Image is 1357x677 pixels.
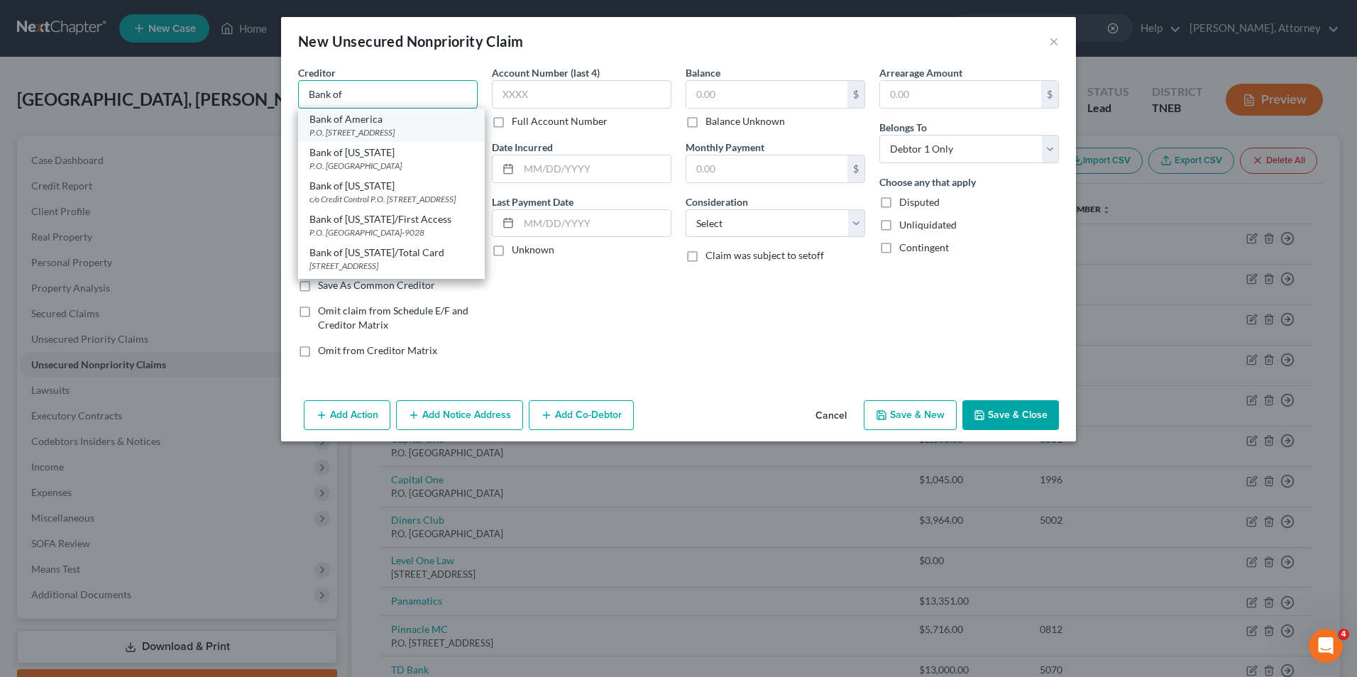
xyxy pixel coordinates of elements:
input: MM/DD/YYYY [519,210,671,237]
input: 0.00 [880,81,1041,108]
label: Date Incurred [492,140,553,155]
div: Bank of [US_STATE] [309,145,473,160]
div: P.O. [STREET_ADDRESS] [309,126,473,138]
span: Belongs To [879,121,927,133]
input: XXXX [492,80,671,109]
label: Arrearage Amount [879,65,962,80]
div: $ [1041,81,1058,108]
button: Add Notice Address [396,400,523,430]
div: $ [847,155,864,182]
input: 0.00 [686,155,847,182]
span: Disputed [899,196,940,208]
div: [STREET_ADDRESS] [309,260,473,272]
div: c/o Credit Control P.O. [STREET_ADDRESS] [309,193,473,205]
button: Cancel [804,402,858,430]
span: Omit claim from Schedule E/F and Creditor Matrix [318,304,468,331]
label: Consideration [686,194,748,209]
div: P.O. [GEOGRAPHIC_DATA] [309,160,473,172]
span: Contingent [899,241,949,253]
input: Search creditor by name... [298,80,478,109]
label: Save As Common Creditor [318,278,435,292]
button: × [1049,33,1059,50]
label: Monthly Payment [686,140,764,155]
button: Add Co-Debtor [529,400,634,430]
div: New Unsecured Nonpriority Claim [298,31,523,51]
span: Unliquidated [899,219,957,231]
div: Bank of [US_STATE]/Total Card [309,246,473,260]
span: Omit from Creditor Matrix [318,344,437,356]
div: Bank of [US_STATE]/First Access [309,212,473,226]
label: Account Number (last 4) [492,65,600,80]
label: Unknown [512,243,554,257]
label: Choose any that apply [879,175,976,189]
label: Balance [686,65,720,80]
iframe: Intercom live chat [1309,629,1343,663]
button: Add Action [304,400,390,430]
button: Save & New [864,400,957,430]
span: 4 [1338,629,1349,640]
label: Last Payment Date [492,194,573,209]
span: Claim was subject to setoff [705,249,824,261]
span: Creditor [298,67,336,79]
div: $ [847,81,864,108]
div: Bank of [US_STATE] [309,179,473,193]
div: P.O. [GEOGRAPHIC_DATA]-9028 [309,226,473,238]
input: 0.00 [686,81,847,108]
label: Balance Unknown [705,114,785,128]
input: MM/DD/YYYY [519,155,671,182]
div: Bank of America [309,112,473,126]
button: Save & Close [962,400,1059,430]
label: Full Account Number [512,114,608,128]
